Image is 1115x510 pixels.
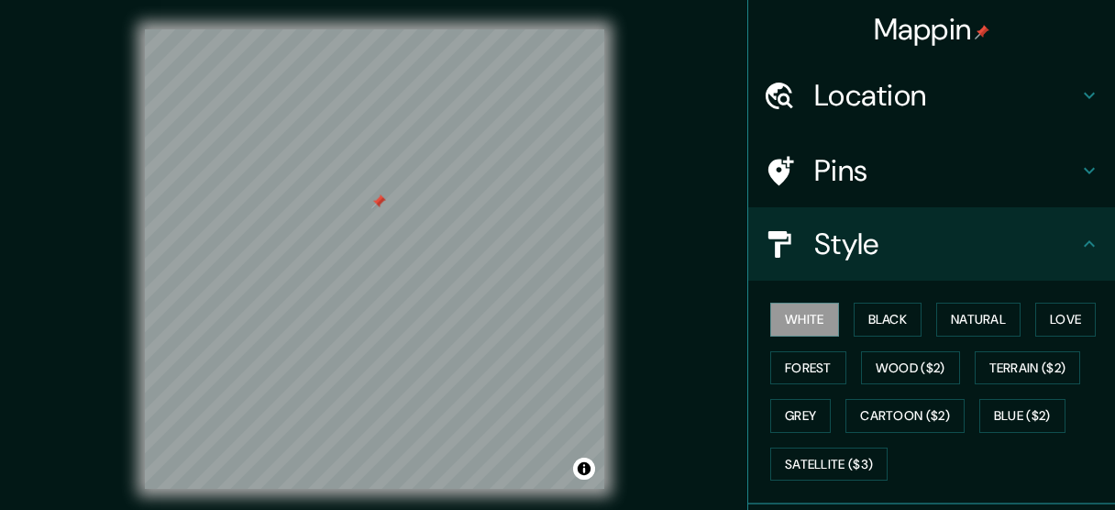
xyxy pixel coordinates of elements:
[975,351,1081,385] button: Terrain ($2)
[936,303,1021,337] button: Natural
[854,303,922,337] button: Black
[845,399,965,433] button: Cartoon ($2)
[1035,303,1096,337] button: Love
[979,399,1065,433] button: Blue ($2)
[861,351,960,385] button: Wood ($2)
[748,207,1115,281] div: Style
[814,226,1078,262] h4: Style
[770,351,846,385] button: Forest
[975,25,989,39] img: pin-icon.png
[748,134,1115,207] div: Pins
[814,152,1078,189] h4: Pins
[770,448,888,482] button: Satellite ($3)
[573,458,595,480] button: Toggle attribution
[874,11,990,48] h4: Mappin
[770,399,831,433] button: Grey
[748,59,1115,132] div: Location
[814,77,1078,114] h4: Location
[145,29,604,489] canvas: Map
[770,303,839,337] button: White
[952,438,1095,490] iframe: Help widget launcher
